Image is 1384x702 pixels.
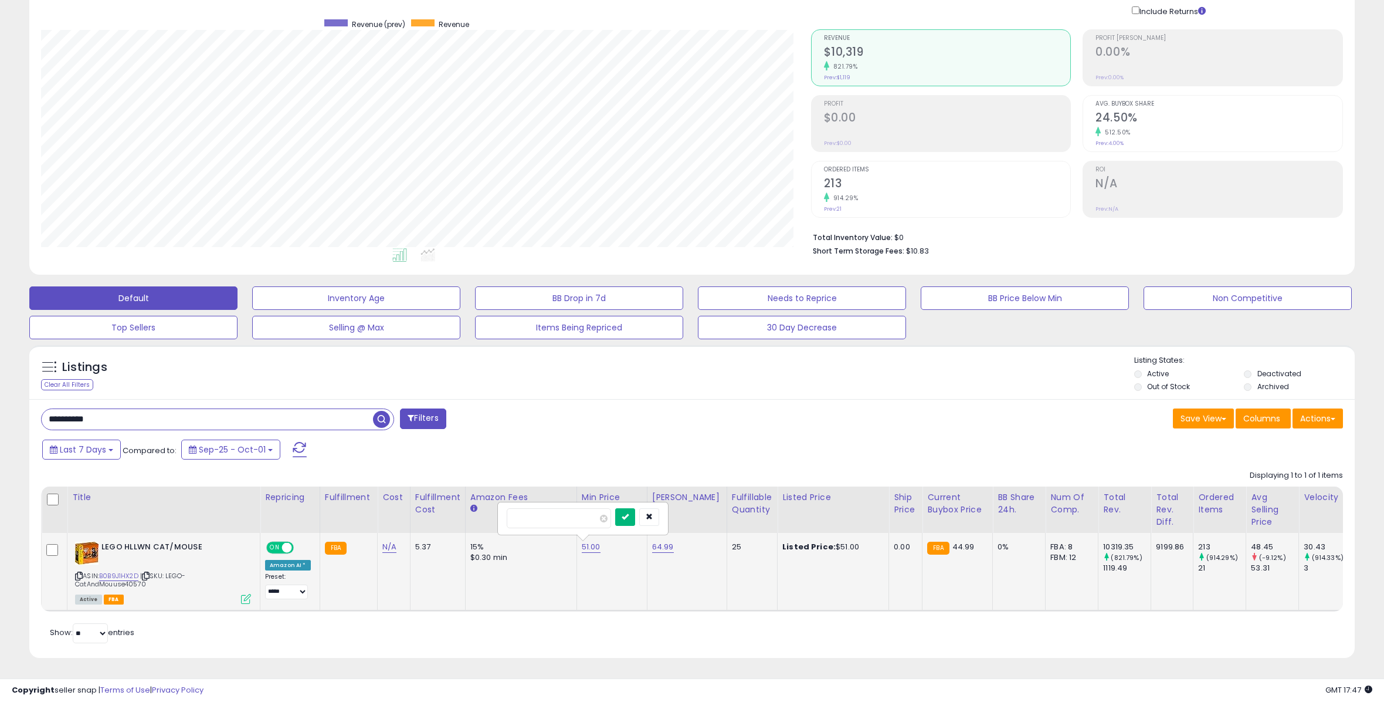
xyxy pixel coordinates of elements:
div: 0.00 [894,542,913,552]
li: $0 [813,230,1335,244]
button: 30 Day Decrease [698,316,906,339]
div: Clear All Filters [41,379,93,390]
small: 512.50% [1101,128,1131,137]
button: Default [29,286,238,310]
div: [PERSON_NAME] [652,491,722,504]
div: 53.31 [1251,563,1298,573]
span: All listings currently available for purchase on Amazon [75,595,102,605]
small: (-9.12%) [1259,553,1286,562]
div: Fulfillment Cost [415,491,460,516]
span: Profit [824,101,1071,107]
span: Columns [1243,413,1280,424]
div: Amazon AI * [265,560,311,571]
div: Fulfillment [325,491,372,504]
label: Deactivated [1257,369,1301,379]
button: Inventory Age [252,286,460,310]
button: Needs to Reprice [698,286,906,310]
a: 64.99 [652,541,674,553]
div: $0.30 min [470,552,568,563]
span: $10.83 [906,245,929,256]
div: Min Price [582,491,642,504]
div: FBM: 12 [1050,552,1089,563]
b: Listed Price: [782,541,836,552]
button: BB Price Below Min [921,286,1129,310]
div: Listed Price [782,491,884,504]
button: Items Being Repriced [475,316,683,339]
b: Total Inventory Value: [813,232,893,242]
div: Avg Selling Price [1251,491,1294,528]
div: Ordered Items [1198,491,1241,516]
div: Ship Price [894,491,917,516]
small: 821.79% [829,62,858,71]
button: Actions [1293,409,1343,428]
small: Amazon Fees. [470,504,477,514]
h5: Listings [62,359,107,376]
div: Total Rev. Diff. [1156,491,1188,528]
span: Compared to: [123,445,177,456]
button: Last 7 Days [42,440,121,460]
div: 48.45 [1251,542,1298,552]
div: 15% [470,542,568,552]
span: ROI [1095,167,1342,173]
small: (821.79%) [1111,553,1142,562]
span: Revenue [824,35,1071,42]
button: BB Drop in 7d [475,286,683,310]
b: LEGO HLLWN CAT/MOUSE [101,542,244,556]
span: OFF [292,543,311,553]
label: Archived [1257,382,1289,392]
div: $51.00 [782,542,880,552]
span: | SKU: LEGO-CatAndMouuse40570 [75,571,185,589]
div: 5.37 [415,542,456,552]
small: FBA [325,542,347,555]
small: Prev: $1,119 [824,74,850,81]
div: Title [72,491,255,504]
small: 914.29% [829,194,859,203]
div: Velocity [1304,491,1346,504]
button: Columns [1236,409,1291,428]
strong: Copyright [12,684,55,696]
p: Listing States: [1134,355,1355,366]
h2: $0.00 [824,111,1071,127]
button: Non Competitive [1144,286,1352,310]
span: 44.99 [952,541,975,552]
span: Revenue [439,19,469,29]
div: Displaying 1 to 1 of 1 items [1250,470,1343,481]
a: N/A [382,541,396,553]
div: Num of Comp. [1050,491,1093,516]
div: Include Returns [1123,4,1220,18]
button: Filters [400,409,446,429]
span: Sep-25 - Oct-01 [199,444,266,455]
small: (914.29%) [1206,553,1238,562]
span: ON [267,543,282,553]
div: Preset: [265,573,311,599]
div: Cost [382,491,405,504]
div: 25 [732,542,768,552]
div: BB Share 24h. [998,491,1040,516]
span: 2025-10-9 17:47 GMT [1325,684,1372,696]
span: Last 7 Days [60,444,106,455]
small: Prev: N/A [1095,205,1118,212]
button: Top Sellers [29,316,238,339]
div: FBA: 8 [1050,542,1089,552]
a: 51.00 [582,541,601,553]
div: 0% [998,542,1036,552]
div: 1119.49 [1103,563,1151,573]
span: Ordered Items [824,167,1071,173]
h2: N/A [1095,177,1342,193]
div: 10319.35 [1103,542,1151,552]
div: ASIN: [75,542,251,603]
span: FBA [104,595,124,605]
div: Total Rev. [1103,491,1146,516]
b: Short Term Storage Fees: [813,246,904,256]
small: (914.33%) [1312,553,1344,562]
button: Save View [1173,409,1234,428]
button: Selling @ Max [252,316,460,339]
h2: 24.50% [1095,111,1342,127]
small: Prev: $0.00 [824,140,852,147]
a: B0B9J1HX2D [99,571,138,581]
div: seller snap | | [12,685,203,696]
div: Amazon Fees [470,491,572,504]
a: Privacy Policy [152,684,203,696]
span: Show: entries [50,627,134,638]
img: 516hmYNAp6L._SL40_.jpg [75,542,99,565]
